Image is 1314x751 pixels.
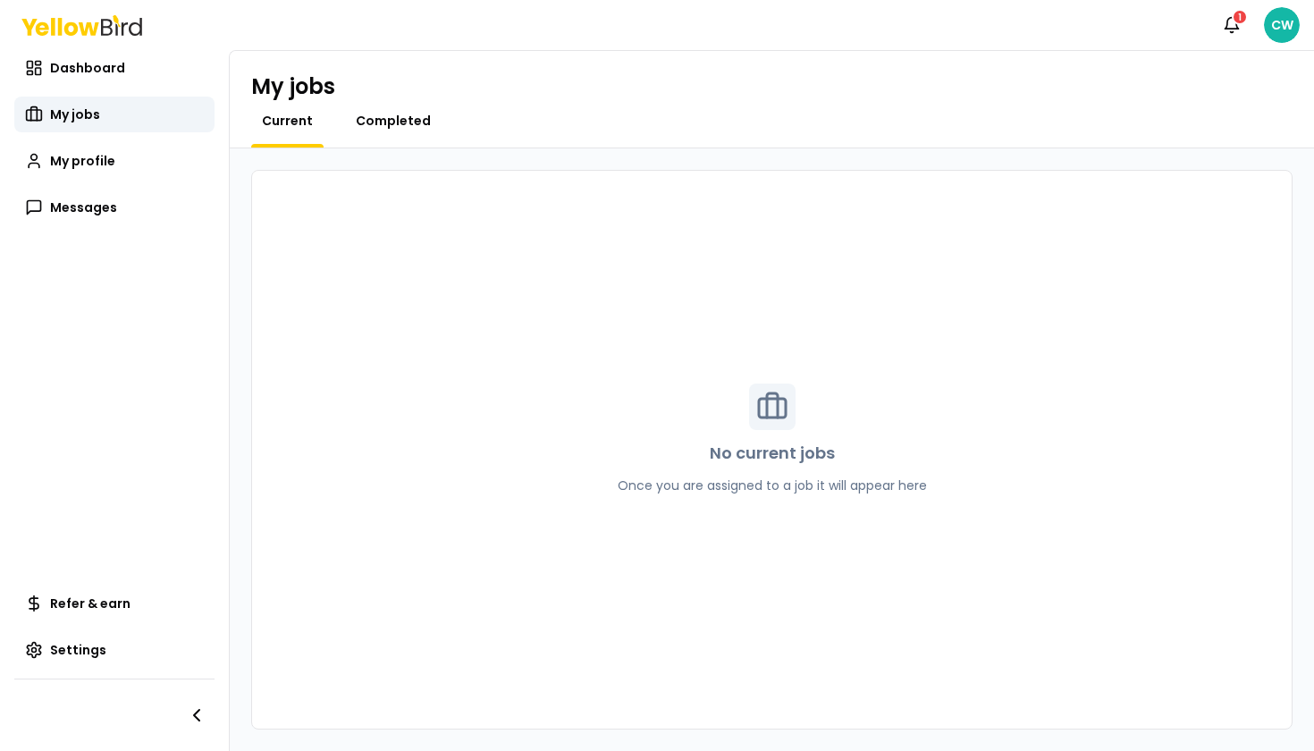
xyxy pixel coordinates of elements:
[50,641,106,659] span: Settings
[251,112,324,130] a: Current
[251,72,335,101] h1: My jobs
[1232,9,1248,25] div: 1
[1214,7,1250,43] button: 1
[50,198,117,216] span: Messages
[356,112,431,130] span: Completed
[345,112,442,130] a: Completed
[50,152,115,170] span: My profile
[262,112,313,130] span: Current
[50,105,100,123] span: My jobs
[710,441,835,466] p: No current jobs
[14,190,215,225] a: Messages
[14,50,215,86] a: Dashboard
[14,97,215,132] a: My jobs
[1264,7,1300,43] span: CW
[50,59,125,77] span: Dashboard
[618,477,927,494] p: Once you are assigned to a job it will appear here
[14,632,215,668] a: Settings
[14,586,215,621] a: Refer & earn
[14,143,215,179] a: My profile
[50,595,131,612] span: Refer & earn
